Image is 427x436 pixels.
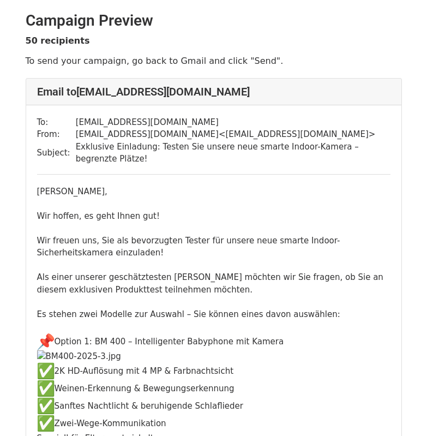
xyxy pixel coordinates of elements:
[37,362,55,380] img: ✅
[76,116,390,129] td: [EMAIL_ADDRESS][DOMAIN_NAME]
[37,415,55,432] img: ✅
[26,35,90,46] strong: 50 recipients
[37,333,55,350] img: 📌
[76,128,390,141] td: [EMAIL_ADDRESS][DOMAIN_NAME] < [EMAIL_ADDRESS][DOMAIN_NAME] >
[37,380,55,397] img: ✅
[37,128,76,141] td: From:
[26,11,402,30] h2: Campaign Preview
[37,397,55,415] img: ✅
[37,85,390,98] h4: Email to [EMAIL_ADDRESS][DOMAIN_NAME]
[76,141,390,165] td: Exklusive Einladung: Testen Sie unsere neue smarte Indoor-Kamera – begrenzte Plätze!
[37,141,76,165] td: Subject:
[26,55,402,67] p: To send your campaign, go back to Gmail and click "Send".
[37,116,76,129] td: To:
[37,350,121,363] img: BM400-2025-3.jpg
